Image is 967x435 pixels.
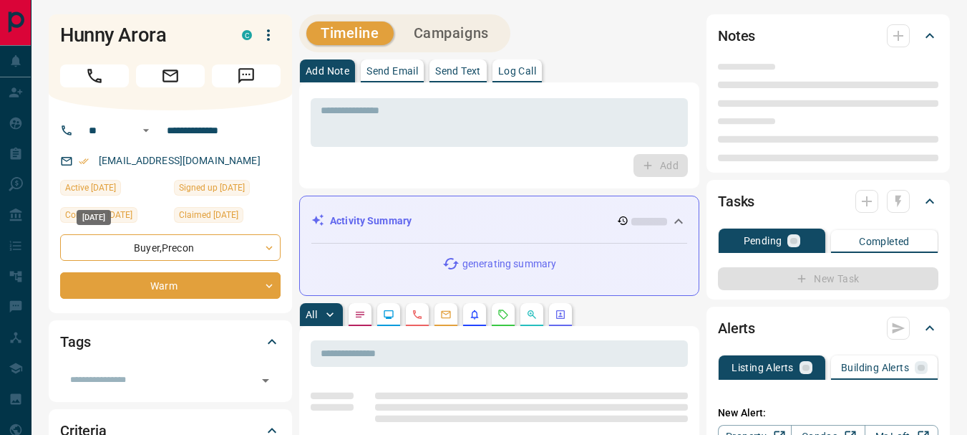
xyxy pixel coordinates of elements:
svg: Agent Actions [555,309,566,320]
p: Pending [744,236,782,246]
h2: Alerts [718,317,755,340]
p: Send Text [435,66,481,76]
div: Notes [718,19,938,53]
p: generating summary [462,257,556,272]
h2: Tags [60,330,90,353]
div: Tags [60,325,281,359]
span: Active [DATE] [65,181,116,195]
span: Claimed [DATE] [179,208,238,222]
div: Tue Jul 15 2025 [174,207,281,227]
span: Call [60,64,129,87]
button: Open [137,122,155,139]
p: Log Call [498,66,536,76]
h1: Hunny Arora [60,24,220,47]
p: Send Email [366,66,418,76]
p: New Alert: [718,406,938,421]
svg: Opportunities [526,309,538,320]
div: Buyer , Precon [60,234,281,261]
p: Add Note [306,66,349,76]
div: [DATE] [77,210,111,225]
svg: Calls [412,309,423,320]
span: Signed up [DATE] [179,181,245,195]
div: Alerts [718,311,938,345]
button: Campaigns [399,21,503,45]
a: [EMAIL_ADDRESS][DOMAIN_NAME] [99,155,261,166]
svg: Lead Browsing Activity [383,309,394,320]
div: Tasks [718,184,938,219]
p: Building Alerts [841,363,909,373]
button: Timeline [306,21,394,45]
p: Activity Summary [330,214,412,229]
span: Email [136,64,205,87]
p: Listing Alerts [732,363,794,373]
span: Message [212,64,281,87]
div: condos.ca [242,30,252,40]
svg: Emails [440,309,452,320]
svg: Listing Alerts [469,309,480,320]
button: Open [256,371,276,391]
svg: Requests [497,309,509,320]
h2: Notes [718,24,755,47]
div: Wed Jul 16 2025 [60,207,167,227]
div: Mon Jan 29 2024 [174,180,281,200]
div: Activity Summary [311,208,687,234]
h2: Tasks [718,190,754,213]
p: Completed [859,236,910,247]
div: Mon Aug 04 2025 [60,180,167,200]
svg: Notes [354,309,366,320]
p: All [306,310,317,320]
div: Warm [60,272,281,299]
span: Contacted [DATE] [65,208,132,222]
svg: Email Verified [79,156,89,166]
